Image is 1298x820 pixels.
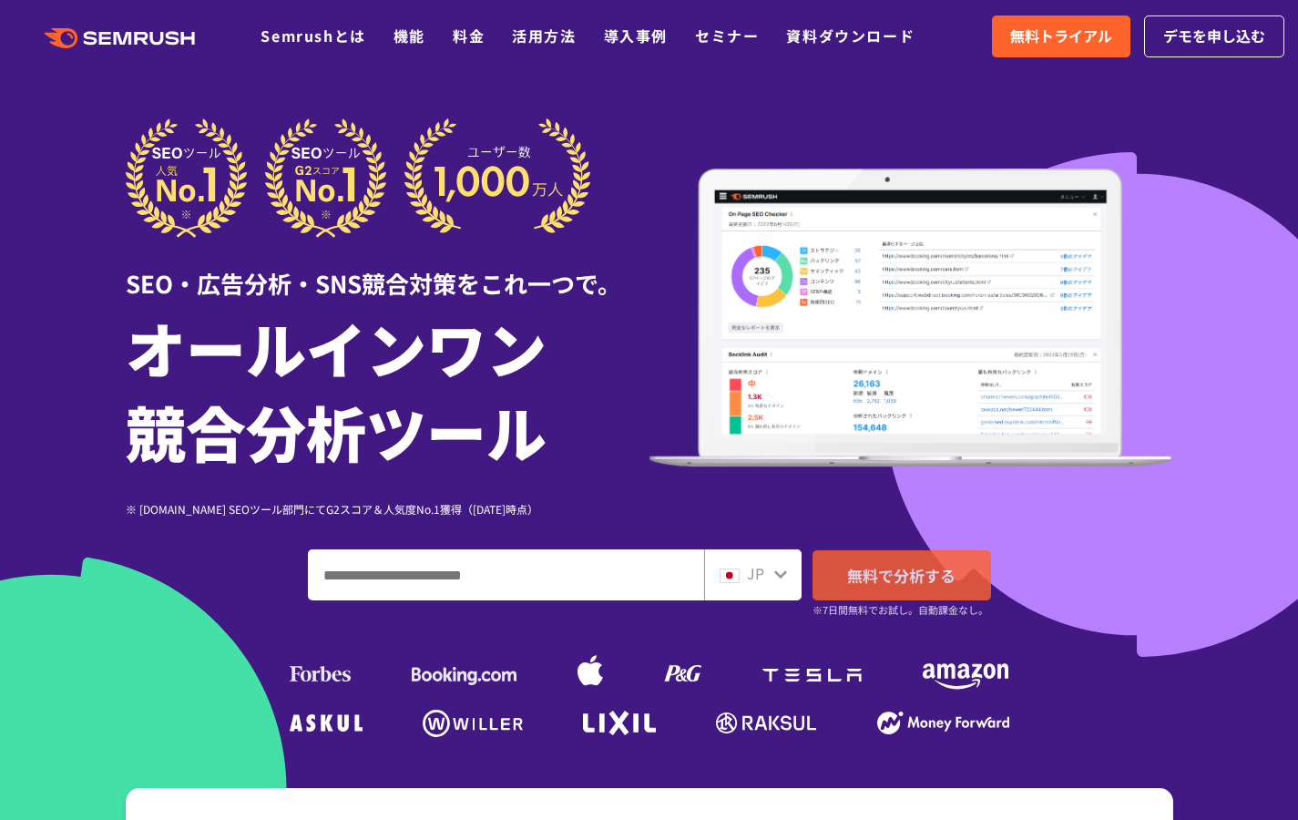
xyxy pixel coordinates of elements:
a: 資料ダウンロード [786,25,915,46]
span: 無料トライアル [1010,25,1112,48]
a: 料金 [453,25,485,46]
span: デモを申し込む [1163,25,1265,48]
input: ドメイン、キーワードまたはURLを入力してください [309,550,703,600]
a: 機能 [393,25,425,46]
a: 活用方法 [512,25,576,46]
a: 無料トライアル [992,15,1130,57]
a: Semrushとは [261,25,365,46]
span: 無料で分析する [847,564,956,587]
a: 導入事例 [604,25,668,46]
a: 無料で分析する [813,550,991,600]
a: デモを申し込む [1144,15,1284,57]
div: ※ [DOMAIN_NAME] SEOツール部門にてG2スコア＆人気度No.1獲得（[DATE]時点） [126,500,649,518]
h1: オールインワン 競合分析ツール [126,305,649,473]
small: ※7日間無料でお試し。自動課金なし。 [813,601,988,619]
span: JP [747,562,764,584]
a: セミナー [695,25,759,46]
div: SEO・広告分析・SNS競合対策をこれ一つで。 [126,238,649,301]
